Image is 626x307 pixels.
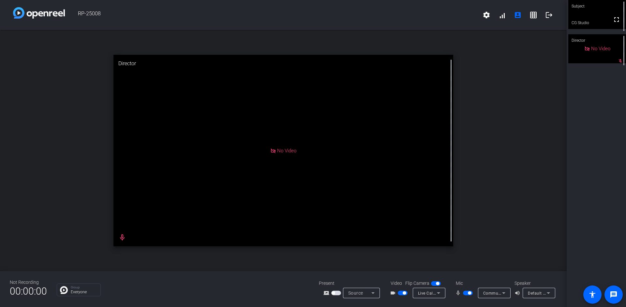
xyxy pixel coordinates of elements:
[613,16,620,23] mat-icon: fullscreen
[568,34,626,47] div: Director
[529,11,537,19] mat-icon: grid_on
[483,11,490,19] mat-icon: settings
[60,286,68,294] img: Chat Icon
[494,7,510,23] button: signal_cellular_alt
[514,11,522,19] mat-icon: account_box
[71,290,97,294] p: Everyone
[10,283,47,299] span: 00:00:00
[390,289,398,297] mat-icon: videocam_outline
[418,290,463,296] span: Live Call Connect Video
[391,280,402,287] span: Video
[514,280,554,287] div: Speaker
[13,7,65,19] img: white-gradient.svg
[591,46,610,52] span: No Video
[405,280,429,287] span: Flip Camera
[319,280,384,287] div: Present
[610,291,618,299] mat-icon: message
[545,11,553,19] mat-icon: logout
[483,290,601,296] span: Communications - DVS Receive 5-6 (Dante Virtual Soundcard)
[65,7,479,23] span: RP-25008
[71,286,97,289] p: Group
[514,289,522,297] mat-icon: volume_up
[455,289,463,297] mat-icon: mic_none
[323,289,331,297] mat-icon: screen_share_outline
[589,291,596,299] mat-icon: accessibility
[10,279,47,286] div: Not Recording
[113,55,454,72] div: Director
[277,147,296,153] span: No Video
[449,280,514,287] div: Mic
[348,290,363,296] span: Source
